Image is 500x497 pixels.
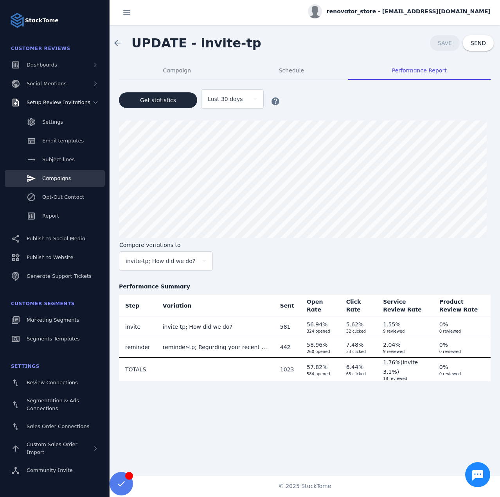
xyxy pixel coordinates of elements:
span: Campaign [163,68,191,73]
a: Generate Support Tickets [5,268,105,285]
span: Report [42,213,59,219]
span: Subject lines [42,157,75,162]
span: Generate Support Tickets [27,273,92,279]
span: Sales Order Connections [27,423,89,429]
td: invite [119,317,156,337]
span: reminder-tp; Regarding your recent order [163,344,276,350]
th: Open Rate [300,295,340,317]
div: 581 [280,322,294,331]
strong: StackTome [25,16,59,25]
span: Marketing Segments [27,317,79,323]
span: Email templates [42,138,84,144]
strong: Performance Summary [119,283,491,291]
span: Opt-Out Contact [42,194,84,200]
span: Settings [42,119,63,125]
a: Sales Order Connections [5,418,105,435]
a: Settings [5,113,105,131]
button: renovator_store - [EMAIL_ADDRESS][DOMAIN_NAME] [308,4,491,18]
div: 260 opened [307,349,334,354]
a: Segmentation & Ads Connections [5,393,105,416]
th: Click Rate [340,295,377,317]
span: © 2025 StackTome [279,482,331,490]
td: reminder [119,337,156,357]
img: profile.jpg [308,4,322,18]
span: (invite 3.1%) [383,359,418,375]
th: Variation [156,295,274,317]
div: 584 opened [307,372,334,376]
span: SEND [471,40,486,46]
span: Custom Sales Order Import [27,441,77,455]
div: 9 reviewed [383,329,427,334]
div: 9 reviewed [383,349,427,354]
span: 1.76% [383,359,400,366]
a: Campaigns [5,170,105,187]
a: Email templates [5,132,105,149]
span: Last 30 days [208,94,243,104]
span: Performance Report [392,68,447,73]
span: Get statistics [140,97,176,103]
span: Review Connections [27,380,78,385]
span: 57.82% [307,364,327,370]
span: Publish to Website [27,254,73,260]
span: Campaigns [42,175,71,181]
div: 18 reviewed [383,376,427,381]
span: Schedule [279,68,304,73]
a: Report [5,207,105,225]
a: Publish to Social Media [5,230,105,247]
a: Community Invite [5,462,105,479]
span: Settings [11,364,40,369]
span: 1.55% [383,321,400,328]
span: Community Invite [27,467,73,473]
div: 324 opened [307,329,334,334]
th: Service Review Rate [377,295,433,317]
div: 65 clicked [346,372,371,376]
th: Product Review Rate [433,295,491,317]
span: 2.04% [383,342,400,348]
a: Marketing Segments [5,312,105,329]
button: Get statistics [119,92,197,108]
span: 5.62% [346,321,363,328]
a: Publish to Website [5,249,105,266]
span: Social Mentions [27,81,67,86]
div: 0 reviewed [439,372,484,376]
span: Customer Segments [11,301,75,306]
span: Publish to Social Media [27,236,85,241]
span: Setup Review Invitations [27,99,90,105]
span: 7.48% [346,342,363,348]
span: Dashboards [27,62,57,68]
a: Review Connections [5,374,105,391]
span: 6.44% [346,364,363,370]
span: 0% [439,321,448,328]
span: 58.96% [307,342,327,348]
span: renovator_store - [EMAIL_ADDRESS][DOMAIN_NAME] [327,7,491,16]
span: invite-tp; How did we do? [126,256,195,266]
div: 1023 [280,365,294,374]
span: 0% [439,364,448,370]
span: 56.94% [307,321,327,328]
div: 32 clicked [346,329,371,334]
div: 33 clicked [346,349,371,354]
span: invite-tp; How did we do? [163,324,232,330]
a: Opt-Out Contact [5,189,105,206]
span: Segmentation & Ads Connections [27,398,79,411]
td: TOTALS [119,357,156,381]
span: 0% [439,342,448,348]
div: 0 reviewed [439,329,484,334]
th: Sent [274,295,300,317]
span: UPDATE - invite-tp [131,36,261,50]
button: SEND [463,35,494,51]
mat-label: Compare variations to [119,242,181,248]
span: Segments Templates [27,336,80,342]
div: 0 reviewed [439,349,484,354]
a: Segments Templates [5,330,105,348]
img: Logo image [9,13,25,28]
span: Customer Reviews [11,46,70,51]
div: 442 [280,342,294,352]
a: Subject lines [5,151,105,168]
th: Step [119,295,156,317]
